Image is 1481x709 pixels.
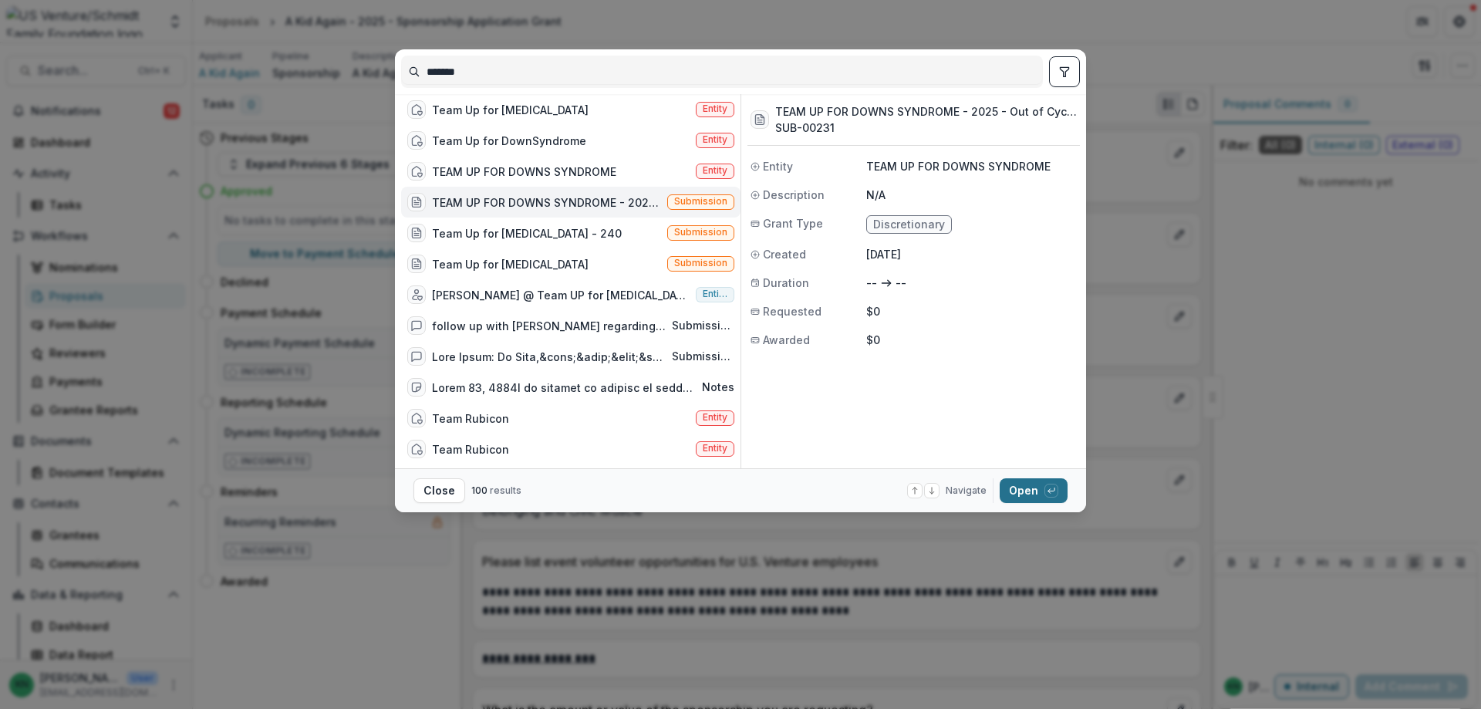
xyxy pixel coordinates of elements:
[866,246,1077,262] p: [DATE]
[703,134,727,145] span: Entity
[763,158,793,174] span: Entity
[432,102,589,118] div: Team Up for [MEDICAL_DATA]
[896,275,906,291] p: --
[763,332,810,348] span: Awarded
[866,303,1077,319] p: $0
[775,120,1077,136] h3: SUB-00231
[674,227,727,238] span: Submission
[866,187,1077,203] p: N/A
[946,484,987,498] span: Navigate
[432,256,589,272] div: Team Up for [MEDICAL_DATA]
[413,478,465,503] button: Close
[703,289,727,299] span: Entity user
[763,246,806,262] span: Created
[432,349,666,365] div: Lore Ipsum: Do Sita,&cons;&adip;&elit;&sedd;&eius;&temp;&inci;&utla;&etdo;&magn;&aliq;&enim;&admi...
[866,158,1077,174] p: TEAM UP FOR DOWNS SYNDROME
[672,350,734,363] span: Submission comment
[1000,478,1068,503] button: Open
[674,258,727,268] span: Submission
[432,318,666,334] div: follow up with [PERSON_NAME] regarding other team members who volunteer at this org.
[703,412,727,423] span: Entity
[432,380,696,396] div: Lorem 83, 4884I do sitamet co adipisc el seddoeiu tempori utl Etdolore’m Aliquae ad mini venia qu...
[775,103,1077,120] h3: TEAM UP FOR DOWNS SYNDROME - 2025 - Out of Cycle Sponsorship Application
[432,410,509,427] div: Team Rubicon
[703,443,727,454] span: Entity
[873,218,945,231] span: Discretionary
[432,225,622,241] div: Team Up for [MEDICAL_DATA] - 240
[432,194,661,211] div: TEAM UP FOR DOWNS SYNDROME - 2025 - Out of Cycle Sponsorship Application
[432,441,509,457] div: Team Rubicon
[490,484,521,496] span: results
[674,196,727,207] span: Submission
[672,319,734,333] span: Submission comment
[471,484,487,496] span: 100
[1049,56,1080,87] button: toggle filters
[866,332,1077,348] p: $0
[866,275,877,291] p: --
[763,303,821,319] span: Requested
[432,133,586,149] div: Team Up for DownSyndrome
[763,187,825,203] span: Description
[703,165,727,176] span: Entity
[702,381,734,394] span: Notes
[763,275,809,291] span: Duration
[432,164,616,180] div: TEAM UP FOR DOWNS SYNDROME
[432,287,690,303] div: [PERSON_NAME] @ Team UP for [MEDICAL_DATA] <[EMAIL_ADDRESS][DOMAIN_NAME]>
[703,103,727,114] span: Entity
[763,215,823,231] span: Grant Type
